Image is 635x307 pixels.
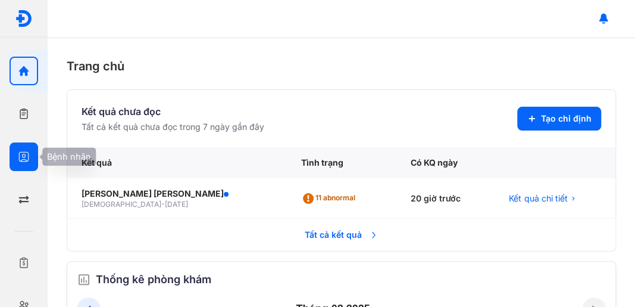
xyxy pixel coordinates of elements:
[82,104,264,119] div: Kết quả chưa đọc
[509,193,567,204] span: Kết quả chi tiết
[67,147,287,178] div: Kết quả
[67,57,616,75] div: Trang chủ
[161,200,165,209] span: -
[96,271,211,288] span: Thống kê phòng khám
[298,222,386,248] span: Tất cả kết quả
[82,188,273,200] div: [PERSON_NAME] [PERSON_NAME]
[82,200,161,209] span: [DEMOGRAPHIC_DATA]
[82,121,264,133] div: Tất cả kết quả chưa đọc trong 7 ngày gần đây
[301,189,360,208] div: 11 abnormal
[396,178,495,219] div: 20 giờ trước
[165,200,188,209] span: [DATE]
[77,272,91,287] img: order.5a6da16c.svg
[396,147,495,178] div: Có KQ ngày
[287,147,396,178] div: Tình trạng
[541,113,592,125] span: Tạo chỉ định
[15,10,33,27] img: logo
[517,107,601,131] button: Tạo chỉ định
